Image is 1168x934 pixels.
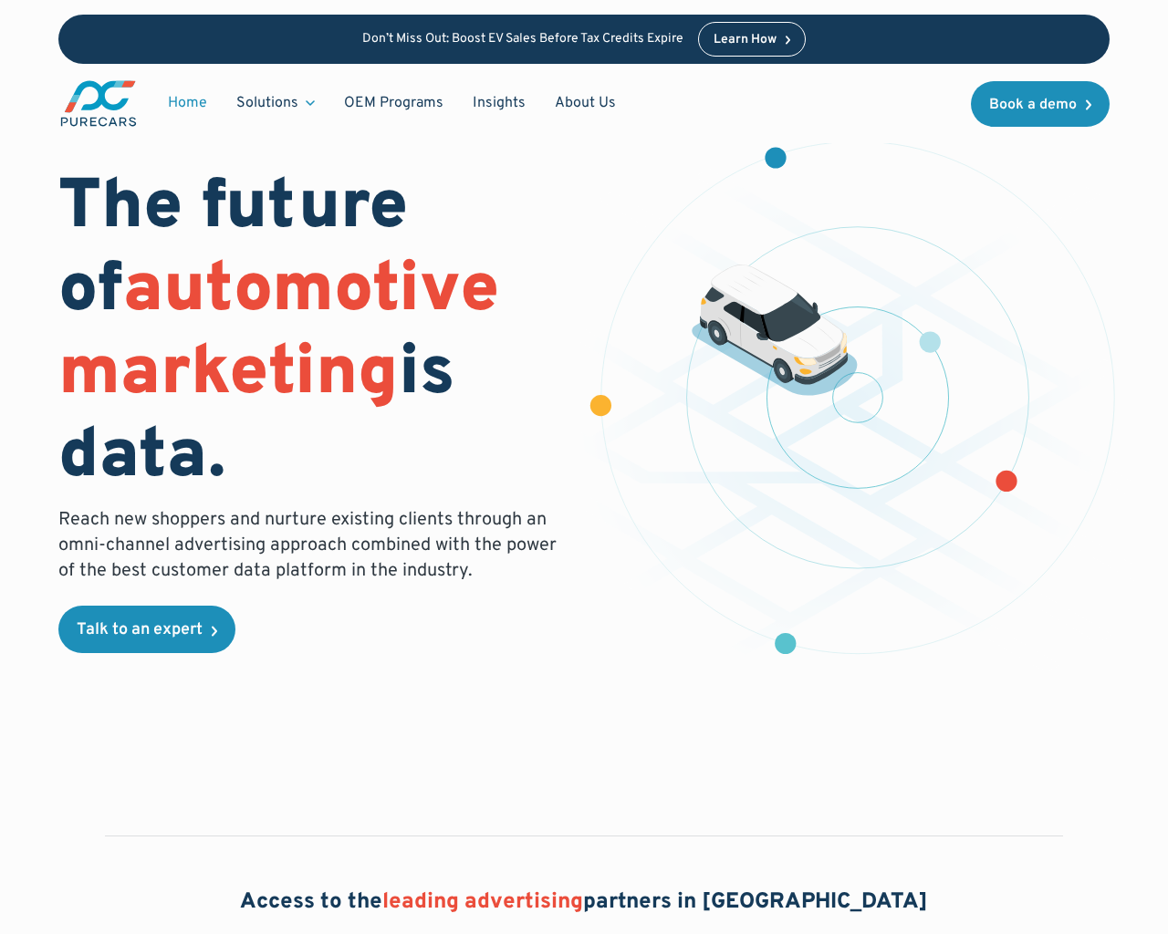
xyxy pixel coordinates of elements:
a: Insights [458,86,540,120]
img: purecars logo [58,78,139,129]
h1: The future of is data. [58,168,562,501]
img: illustration of a vehicle [692,265,858,396]
span: leading advertising [382,888,583,916]
div: Learn How [714,34,777,47]
div: Solutions [236,93,298,113]
a: Learn How [698,22,807,57]
div: Solutions [222,86,329,120]
span: automotive marketing [58,248,499,419]
a: About Us [540,86,631,120]
a: Book a demo [971,81,1110,127]
p: Don’t Miss Out: Boost EV Sales Before Tax Credits Expire [362,32,683,47]
h2: Access to the partners in [GEOGRAPHIC_DATA] [240,887,928,918]
a: Home [153,86,222,120]
p: Reach new shoppers and nurture existing clients through an omni-channel advertising approach comb... [58,507,562,584]
a: Talk to an expert [58,606,235,653]
div: Book a demo [989,98,1077,112]
a: OEM Programs [329,86,458,120]
div: Talk to an expert [77,622,203,638]
a: main [58,78,139,129]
